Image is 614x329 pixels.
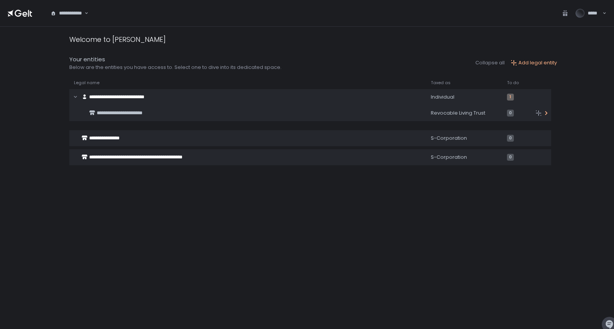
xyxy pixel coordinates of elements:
span: To do [507,80,519,86]
div: Below are the entities you have access to. Select one to dive into its dedicated space. [69,64,281,71]
div: S-Corporation [431,154,498,161]
span: 0 [507,110,514,117]
span: 0 [507,154,514,161]
div: Individual [431,94,498,101]
span: Taxed as [431,80,451,86]
span: 1 [507,94,514,101]
div: Your entities [69,55,281,64]
span: 0 [507,135,514,142]
div: Revocable Living Trust [431,110,498,117]
div: Welcome to [PERSON_NAME] [69,34,166,45]
input: Search for option [83,10,84,17]
span: Legal name [74,80,99,86]
div: S-Corporation [431,135,498,142]
button: Add legal entity [511,59,557,66]
button: Collapse all [475,59,505,66]
div: Search for option [46,5,88,22]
